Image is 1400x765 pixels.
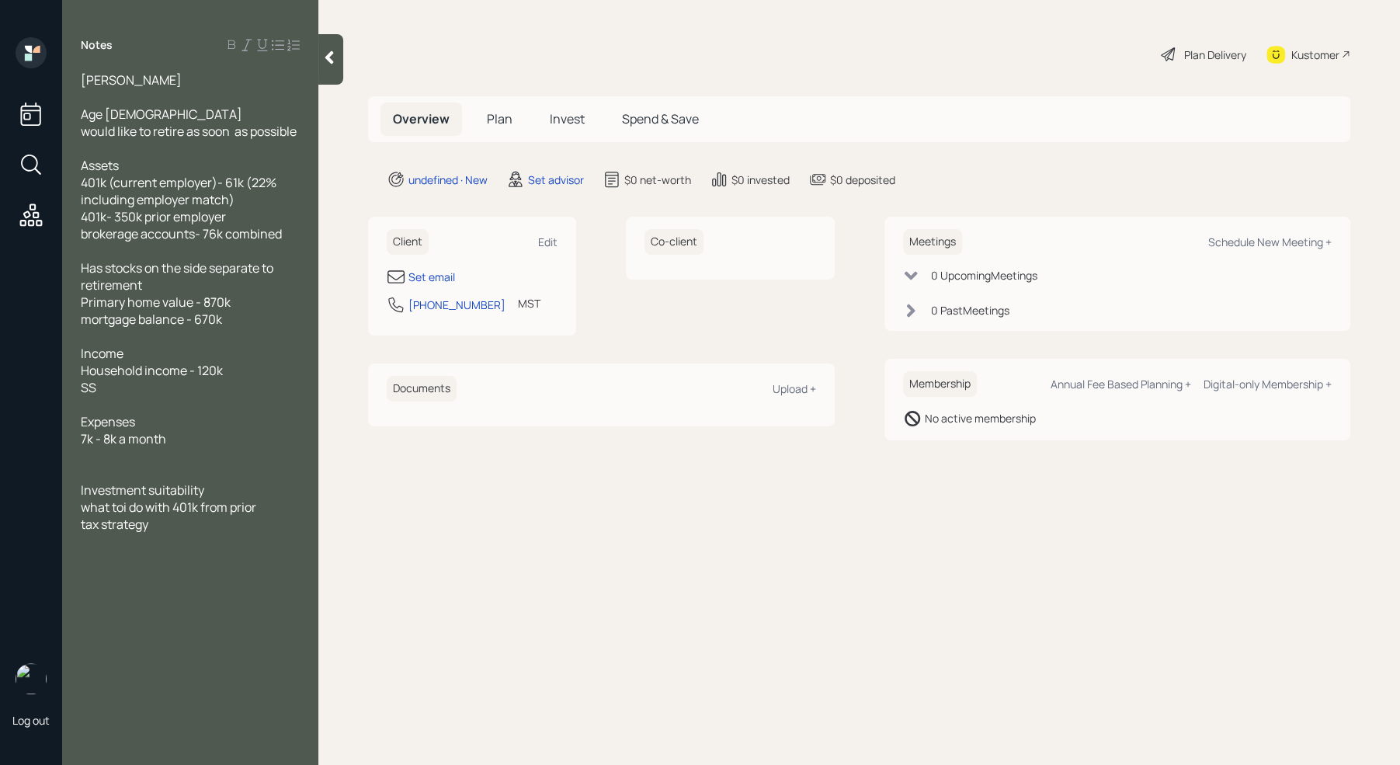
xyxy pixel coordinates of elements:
span: Overview [393,110,450,127]
div: Edit [538,235,558,249]
span: Expenses [81,413,135,430]
span: [PERSON_NAME] [81,71,182,89]
h6: Client [387,229,429,255]
span: SS [81,379,96,396]
span: Assets [81,157,119,174]
div: 0 Upcoming Meeting s [931,267,1037,283]
div: $0 net-worth [624,172,691,188]
img: retirable_logo.png [16,663,47,694]
div: Plan Delivery [1184,47,1246,63]
div: MST [518,295,540,311]
div: $0 invested [731,172,790,188]
span: mortgage balance - 670k [81,311,222,328]
h6: Co-client [644,229,703,255]
div: Kustomer [1291,47,1339,63]
span: Household income - 120k [81,362,223,379]
div: Digital-only Membership + [1204,377,1332,391]
span: 401k (current employer)- 61k (22% including employer match) [81,174,279,208]
span: Spend & Save [622,110,699,127]
div: Upload + [773,381,816,396]
span: Plan [487,110,512,127]
div: Set advisor [528,172,584,188]
span: Has stocks on the side separate to retirement [81,259,276,294]
div: Set email [408,269,455,285]
span: brokerage accounts- 76k combined [81,225,282,242]
span: tax strategy [81,516,148,533]
h6: Membership [903,371,977,397]
div: $0 deposited [830,172,895,188]
div: 0 Past Meeting s [931,302,1009,318]
div: Schedule New Meeting + [1208,235,1332,249]
span: would like to retire as soon as possible [81,123,297,140]
h6: Meetings [903,229,962,255]
div: Annual Fee Based Planning + [1051,377,1191,391]
div: Log out [12,713,50,728]
span: Invest [550,110,585,127]
span: Income [81,345,123,362]
span: Investment suitability [81,482,204,499]
span: 7k - 8k a month [81,430,166,447]
label: Notes [81,37,113,53]
span: what toi do with 401k from prior [81,499,256,516]
div: undefined · New [408,172,488,188]
div: [PHONE_NUMBER] [408,297,505,313]
span: Primary home value - 870k [81,294,231,311]
div: No active membership [925,410,1036,426]
h6: Documents [387,376,457,402]
span: Age [DEMOGRAPHIC_DATA] [81,106,242,123]
span: 401k- 350k prior employer [81,208,226,225]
